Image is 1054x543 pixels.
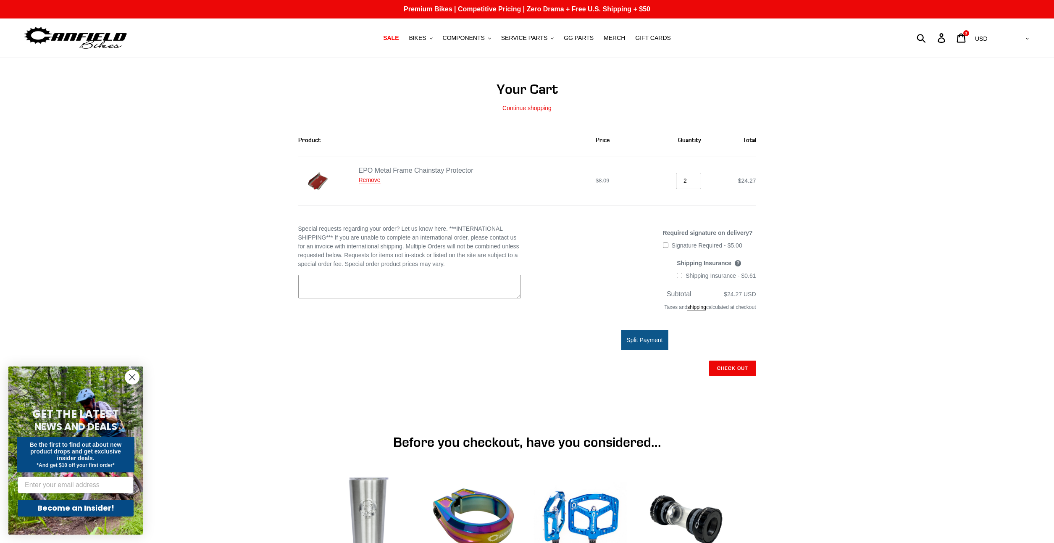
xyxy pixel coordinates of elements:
span: Subtotal [667,290,691,298]
span: GET THE LATEST [32,406,119,422]
span: NEWS AND DEALS [34,420,117,433]
button: Close dialog [125,370,139,385]
span: $24.27 USD [724,291,756,298]
span: GG PARTS [564,34,594,42]
a: GIFT CARDS [631,32,675,44]
img: Canfield Bikes [23,25,128,51]
a: SALE [379,32,403,44]
a: shipping [687,304,706,311]
button: Split Payment [621,330,668,350]
input: Check out [709,361,756,376]
a: EPO Metal Frame Chainstay Protector [359,167,473,174]
img: EPO metal frame chainstay protector [298,166,339,196]
th: Quantity [619,124,710,156]
a: Continue shopping [502,105,552,112]
a: GG PARTS [560,32,598,44]
span: MERCH [604,34,625,42]
a: MERCH [599,32,629,44]
button: COMPONENTS [439,32,495,44]
th: Total [710,124,756,156]
th: Price [504,124,619,156]
label: Special requests regarding your order? Let us know here. ***INTERNATIONAL SHIPPING*** If you are ... [298,224,521,269]
span: GIFT CARDS [635,34,671,42]
span: Signature Required - $5.00 [672,242,742,249]
span: COMPONENTS [443,34,485,42]
span: Shipping Insurance [677,260,731,266]
button: SERVICE PARTS [497,32,558,44]
span: *And get $10 off your first order* [37,462,114,468]
th: Product [298,124,505,156]
a: Remove EPO Metal Frame Chainstay Protector [359,177,381,184]
span: BIKES [409,34,426,42]
iframe: PayPal-paypal [534,392,756,410]
h1: Before you checkout, have you considered... [321,434,733,450]
input: Shipping Insurance - $0.61 [677,273,682,278]
span: SERVICE PARTS [501,34,547,42]
span: Split Payment [626,337,662,343]
div: Taxes and calculated at checkout [534,299,756,319]
a: 3 [952,29,972,47]
span: Shipping Insurance - $0.61 [686,272,756,279]
span: $8.09 [596,177,610,184]
input: Enter your email address [18,477,134,493]
input: Search [921,29,943,47]
span: 3 [965,31,967,35]
span: $24.27 [738,177,756,184]
span: Required signature on delivery? [663,229,753,236]
span: SALE [383,34,399,42]
span: Be the first to find out about new product drops and get exclusive insider deals. [30,441,122,461]
h1: Your Cart [298,81,756,97]
input: Signature Required - $5.00 [663,243,668,248]
button: BIKES [405,32,436,44]
button: Become an Insider! [18,500,134,517]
